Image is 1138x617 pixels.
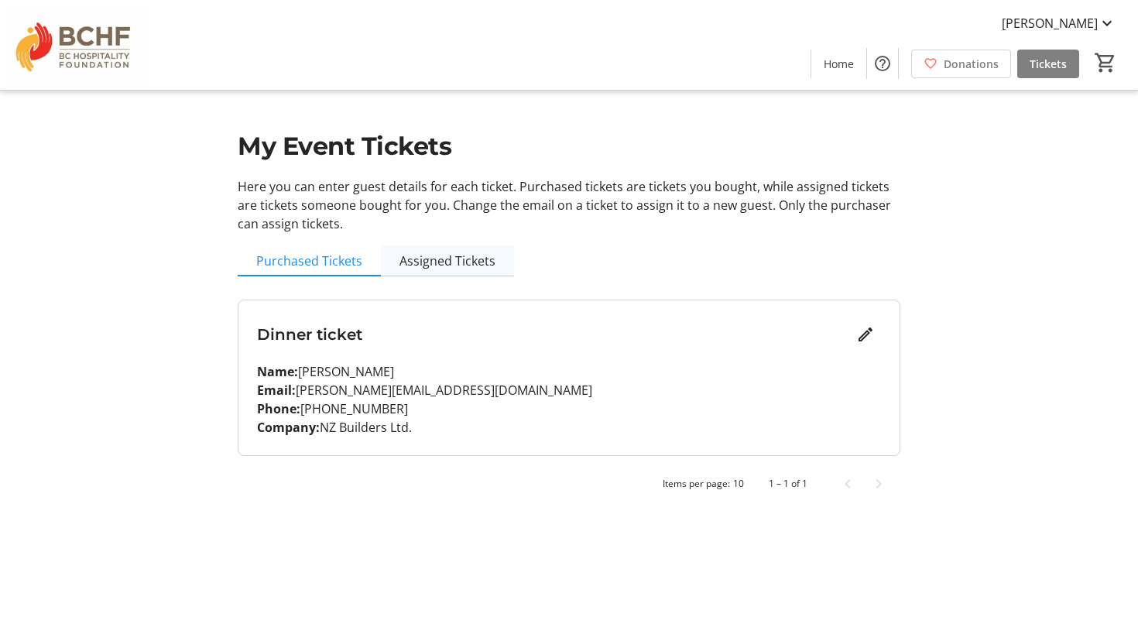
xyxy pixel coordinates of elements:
strong: Name: [257,363,298,380]
strong: Phone: [257,400,300,417]
div: 1 – 1 of 1 [769,477,807,491]
span: [PERSON_NAME] [1002,14,1098,33]
p: [PHONE_NUMBER] [257,399,881,418]
a: Donations [911,50,1011,78]
button: Edit [850,319,881,350]
strong: Email: [257,382,296,399]
strong: Company: [257,419,320,436]
a: Home [811,50,866,78]
img: BC Hospitality Foundation's Logo [9,6,147,84]
button: [PERSON_NAME] [989,11,1129,36]
h3: Dinner ticket [257,323,850,346]
p: [PERSON_NAME][EMAIL_ADDRESS][DOMAIN_NAME] [257,381,881,399]
span: Purchased Tickets [256,255,362,267]
p: Here you can enter guest details for each ticket. Purchased tickets are tickets you bought, while... [238,177,900,233]
div: 10 [733,477,744,491]
p: NZ Builders Ltd. [257,418,881,437]
button: Previous page [832,468,863,499]
mat-paginator: Select page [238,468,900,499]
span: Tickets [1030,56,1067,72]
span: Assigned Tickets [399,255,495,267]
span: Home [824,56,854,72]
span: Donations [944,56,999,72]
p: [PERSON_NAME] [257,362,881,381]
button: Cart [1092,49,1119,77]
button: Help [867,48,898,79]
div: Items per page: [663,477,730,491]
h1: My Event Tickets [238,128,900,165]
a: Tickets [1017,50,1079,78]
button: Next page [863,468,894,499]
